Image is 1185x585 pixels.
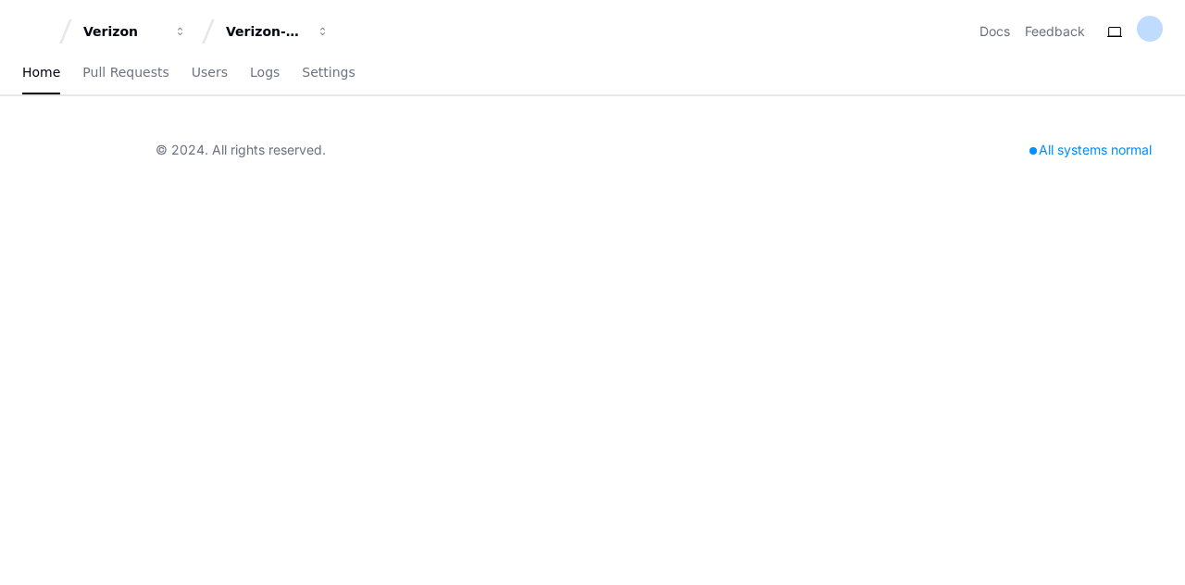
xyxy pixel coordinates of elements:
span: Settings [302,67,355,78]
a: Settings [302,52,355,94]
span: Pull Requests [82,67,168,78]
a: Home [22,52,60,94]
div: Verizon [83,22,163,41]
div: All systems normal [1018,137,1163,163]
a: Docs [979,22,1010,41]
a: Logs [250,52,280,94]
div: Verizon-Clarify-Order-Management [226,22,306,41]
div: © 2024. All rights reserved. [156,141,326,159]
a: Users [192,52,228,94]
span: Home [22,67,60,78]
span: Logs [250,67,280,78]
button: Verizon [76,15,194,48]
button: Verizon-Clarify-Order-Management [218,15,337,48]
a: Pull Requests [82,52,168,94]
button: Feedback [1025,22,1085,41]
span: Users [192,67,228,78]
